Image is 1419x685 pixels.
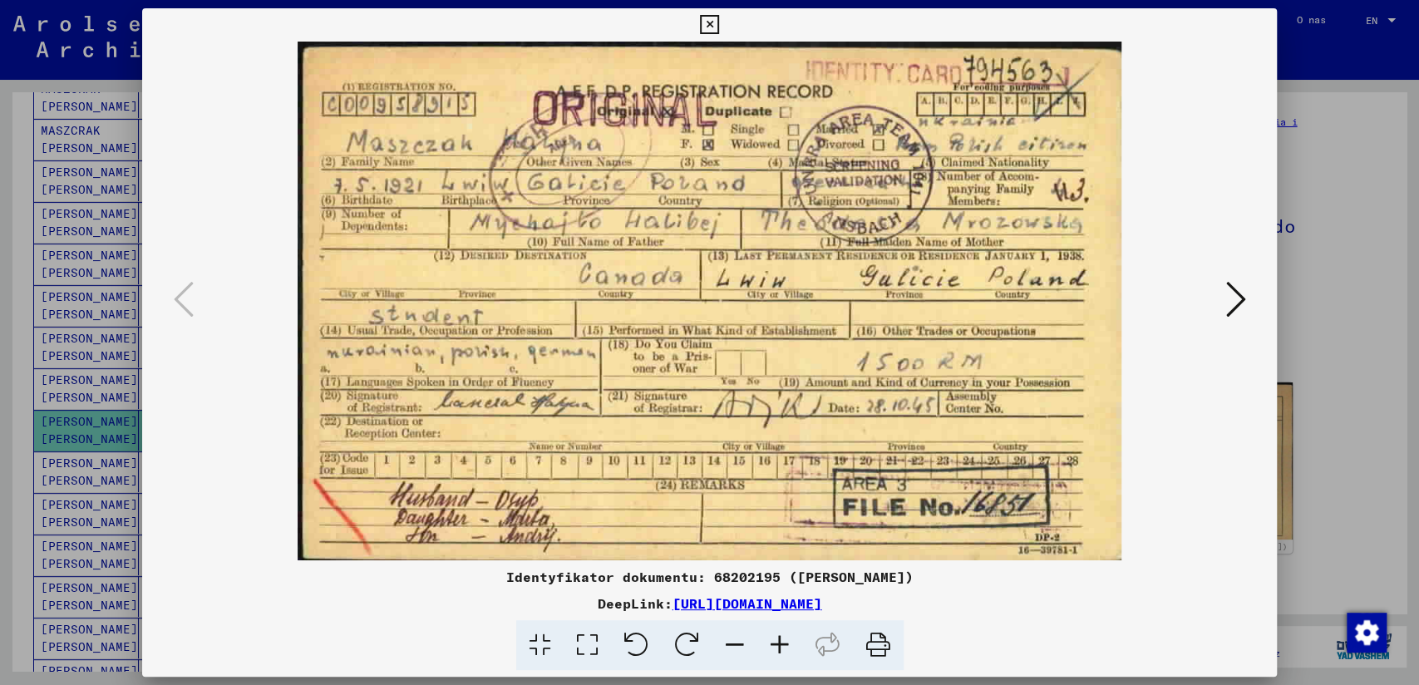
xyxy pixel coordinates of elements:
[199,42,1221,560] img: 001.jpg
[673,595,822,612] a: [URL][DOMAIN_NAME]
[1346,612,1386,652] div: Zmienianie zgody
[142,567,1278,587] div: Identyfikator dokumentu: 68202195 ([PERSON_NAME])
[1347,613,1387,653] img: Zustimmung ändern
[142,594,1278,614] div: DeepLink:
